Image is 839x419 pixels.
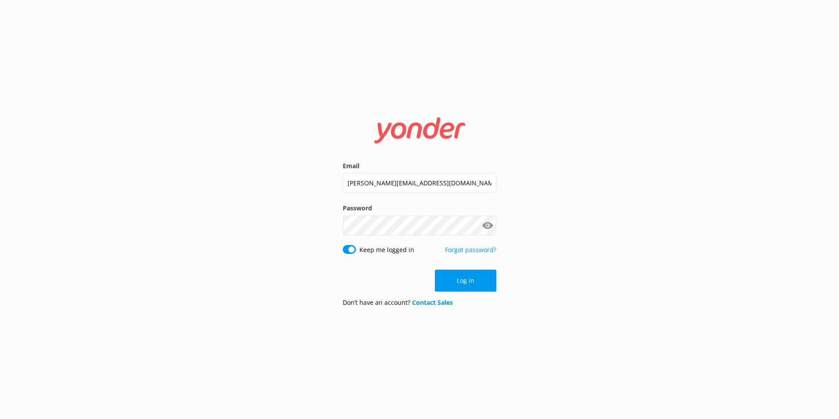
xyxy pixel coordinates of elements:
[435,270,496,292] button: Log in
[359,245,414,255] label: Keep me logged in
[412,298,453,307] a: Contact Sales
[343,173,496,193] input: user@emailaddress.com
[343,298,453,307] p: Don’t have an account?
[445,246,496,254] a: Forgot password?
[343,203,496,213] label: Password
[479,217,496,234] button: Show password
[343,161,496,171] label: Email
